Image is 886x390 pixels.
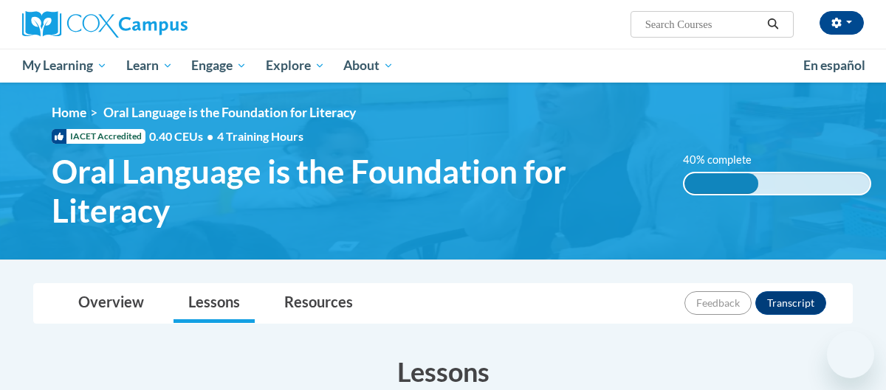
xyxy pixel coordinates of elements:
[217,129,303,143] span: 4 Training Hours
[52,129,145,144] span: IACET Accredited
[343,57,394,74] span: About
[63,284,159,323] a: Overview
[149,128,217,144] span: 0.40 CEUs
[33,353,853,390] h3: Lessons
[13,49,117,83] a: My Learning
[182,49,256,83] a: Engage
[174,284,255,323] a: Lessons
[266,57,325,74] span: Explore
[52,152,661,230] span: Oral Language is the Foundation for Literacy
[52,105,86,120] a: Home
[207,129,213,143] span: •
[22,11,188,38] img: Cox Campus
[684,173,758,194] div: 40% complete
[827,331,874,378] iframe: Button to launch messaging window
[11,49,875,83] div: Main menu
[269,284,368,323] a: Resources
[683,152,768,168] label: 40% complete
[126,57,173,74] span: Learn
[820,11,864,35] button: Account Settings
[191,57,247,74] span: Engage
[684,291,752,315] button: Feedback
[22,11,288,38] a: Cox Campus
[794,50,875,81] a: En español
[644,15,762,33] input: Search Courses
[256,49,334,83] a: Explore
[803,58,865,73] span: En español
[22,57,107,74] span: My Learning
[334,49,404,83] a: About
[762,15,784,33] button: Search
[755,291,826,315] button: Transcript
[103,105,356,120] span: Oral Language is the Foundation for Literacy
[117,49,182,83] a: Learn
